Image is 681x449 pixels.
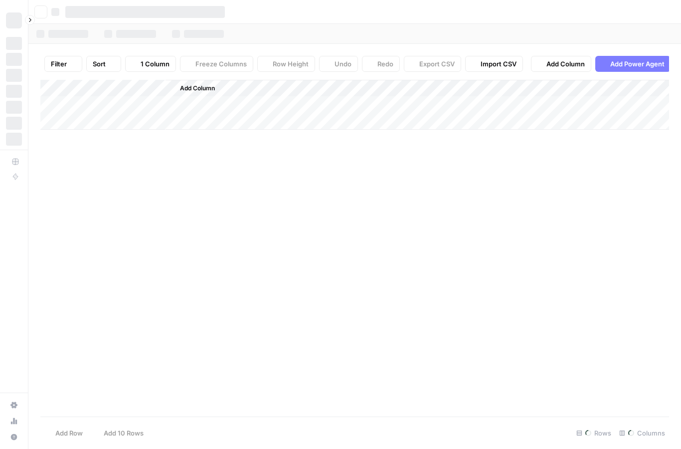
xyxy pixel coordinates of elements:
button: Redo [362,56,400,72]
span: Row Height [273,59,309,69]
span: Undo [335,59,351,69]
span: Add Column [546,59,585,69]
span: Add 10 Rows [104,428,144,438]
button: Add Row [40,425,89,441]
button: Undo [319,56,358,72]
button: Help + Support [6,429,22,445]
a: Usage [6,413,22,429]
div: Columns [615,425,669,441]
span: Export CSV [419,59,455,69]
button: Add Column [531,56,591,72]
span: Add Row [55,428,83,438]
span: Import CSV [481,59,516,69]
span: Redo [377,59,393,69]
button: Export CSV [404,56,461,72]
span: Add Column [180,84,215,93]
button: Freeze Columns [180,56,253,72]
button: Filter [44,56,82,72]
button: Add 10 Rows [89,425,150,441]
span: Filter [51,59,67,69]
button: Row Height [257,56,315,72]
span: Sort [93,59,106,69]
button: Add Column [167,82,219,95]
div: Rows [572,425,615,441]
span: Add Power Agent [610,59,665,69]
a: Settings [6,397,22,413]
span: Freeze Columns [195,59,247,69]
button: 1 Column [125,56,176,72]
button: Import CSV [465,56,523,72]
button: Sort [86,56,121,72]
button: Add Power Agent [595,56,671,72]
span: 1 Column [141,59,170,69]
